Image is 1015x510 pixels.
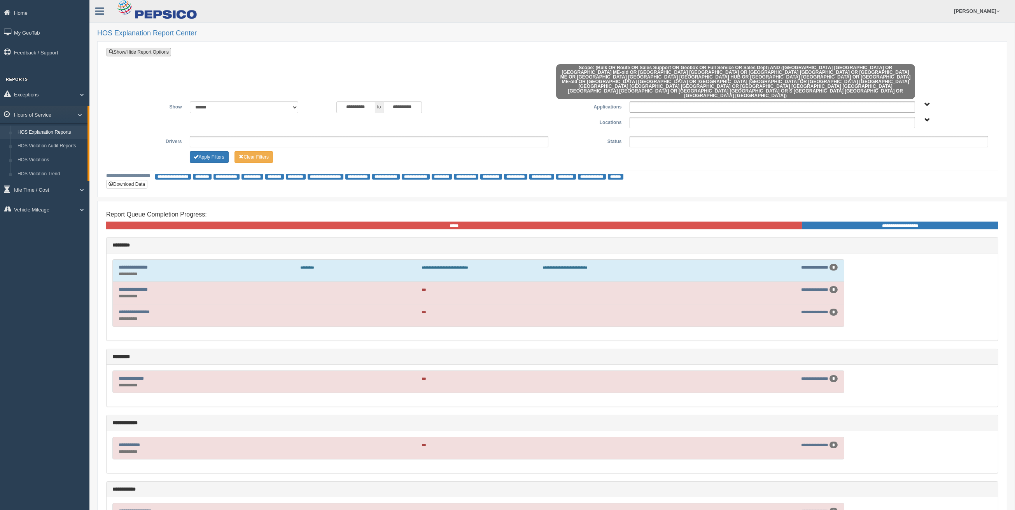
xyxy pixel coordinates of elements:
a: HOS Explanation Reports [14,126,87,140]
span: Scope: (Bulk OR Route OR Sales Support OR Geobox OR Full Service OR Sales Dept) AND ([GEOGRAPHIC_... [556,64,915,99]
h2: HOS Explanation Report Center [97,30,1007,37]
button: Download Data [106,180,147,189]
label: Locations [552,117,626,126]
label: Status [552,136,626,145]
button: Change Filter Options [234,151,273,163]
a: Show/Hide Report Options [107,48,171,56]
span: to [375,101,383,113]
button: Change Filter Options [190,151,229,163]
a: HOS Violation Trend [14,167,87,181]
h4: Report Queue Completion Progress: [106,211,998,218]
label: Drivers [112,136,186,145]
label: Show [112,101,186,111]
a: HOS Violation Audit Reports [14,139,87,153]
label: Applications [552,101,626,111]
a: HOS Violations [14,153,87,167]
